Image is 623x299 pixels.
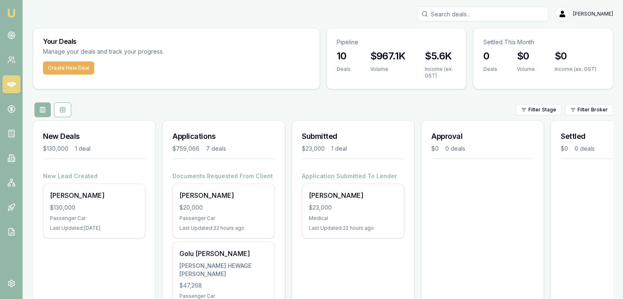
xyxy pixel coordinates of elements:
h4: Documents Requested From Client [172,172,275,180]
input: Search deals [417,7,548,21]
h3: Applications [172,131,275,142]
div: Last Updated: [DATE] [50,225,138,231]
div: $47,268 [179,281,268,290]
div: $23,000 [309,204,397,212]
h3: 0 [483,50,497,63]
h3: $5.6K [425,50,456,63]
div: Deals [337,66,351,72]
div: Last Updated: 22 hours ago [179,225,268,231]
div: Passenger Car [179,215,268,222]
div: [PERSON_NAME] [309,190,397,200]
div: $0 [431,145,439,153]
div: 1 deal [331,145,347,153]
div: [PERSON_NAME] [179,190,268,200]
h3: $967.1K [370,50,406,63]
h3: 10 [337,50,351,63]
div: Medical [309,215,397,222]
h3: $0 [517,50,535,63]
div: $130,000 [50,204,138,212]
div: [PERSON_NAME] [50,190,138,200]
div: $23,000 [302,145,325,153]
button: Filter Stage [516,104,562,116]
h3: Approval [431,131,534,142]
p: Settled This Month [483,38,603,46]
h3: Your Deals [43,38,310,45]
div: Deals [483,66,497,72]
button: Create New Deal [43,61,94,75]
h3: Submitted [302,131,404,142]
div: Passenger Car [50,215,138,222]
div: Last Updated: 22 hours ago [309,225,397,231]
div: 1 deal [75,145,91,153]
div: $759,066 [172,145,199,153]
p: Pipeline [337,38,456,46]
div: 0 deals [575,145,595,153]
span: Filter Stage [528,106,556,113]
h4: Application Submitted To Lender [302,172,404,180]
div: $20,000 [179,204,268,212]
div: Income (ex. GST) [425,66,456,79]
div: $0 [561,145,568,153]
div: 0 deals [445,145,465,153]
div: $130,000 [43,145,68,153]
h4: New Lead Created [43,172,145,180]
h3: $0 [555,50,596,63]
span: [PERSON_NAME] [573,11,613,17]
img: emu-icon-u.png [7,8,16,18]
div: Volume [517,66,535,72]
div: 7 deals [206,145,226,153]
div: Golu [PERSON_NAME] [179,249,268,258]
span: Filter Broker [578,106,608,113]
div: Income (ex. GST) [555,66,596,72]
h3: New Deals [43,131,145,142]
button: Filter Broker [565,104,613,116]
div: [PERSON_NAME] HEWAGE [PERSON_NAME] [179,262,268,278]
div: Volume [370,66,406,72]
p: Manage your deals and track your progress. [43,47,253,57]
